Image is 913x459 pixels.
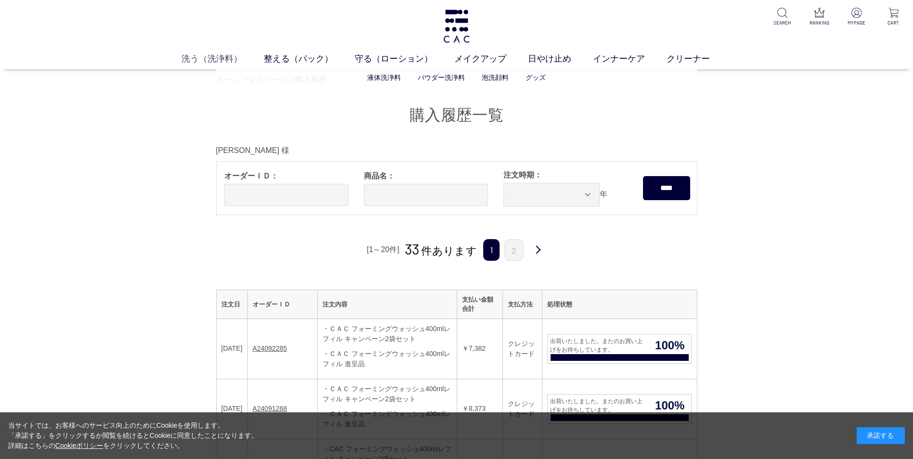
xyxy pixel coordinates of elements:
[55,442,103,449] a: Cookieポリシー
[648,397,691,414] span: 100%
[367,74,401,81] a: 液体洗浄料
[253,405,287,412] a: A24091268
[365,242,401,257] div: [1～20件]
[216,105,697,126] h1: 購入履歴一覧
[547,334,692,364] a: 出荷いたしました。またのお買い上げをお待ちしています。 100%
[247,290,318,319] th: オーダーＩＤ
[457,319,503,379] td: ￥7,382
[808,19,831,26] p: RANKING
[845,8,868,26] a: MYPAGE
[322,324,452,344] div: ・ＣＡＣ フォーミングウォッシュ400mlレフィル キャンペーン2袋セット
[454,52,528,65] a: メイクアップ
[483,239,500,261] span: 1
[502,319,542,379] td: クレジットカード
[882,19,905,26] p: CART
[593,52,667,65] a: インナーケア
[648,337,691,354] span: 100%
[318,290,457,319] th: 注文内容
[457,379,503,439] td: ￥8,373
[547,394,692,424] a: 出荷いたしました。またのお買い上げをお待ちしています。 100%
[857,427,905,444] div: 承諾する
[504,239,524,261] a: 2
[771,19,794,26] p: SEARCH
[502,290,542,319] th: 支払方法
[482,74,509,81] a: 泡洗顔料
[216,319,247,379] td: [DATE]
[418,74,465,81] a: パウダー洗浄料
[322,384,452,404] div: ・ＣＡＣ フォーミングウォッシュ400mlレフィル キャンペーン2袋セット
[405,240,420,257] span: 33
[8,421,258,451] div: 当サイトでは、お客様へのサービス向上のためにCookieを使用します。 「承諾する」をクリックするか閲覧を続けるとCookieに同意したことになります。 詳細はこちらの をクリックしてください。
[808,8,831,26] a: RANKING
[216,145,697,156] div: [PERSON_NAME] 様
[264,52,355,65] a: 整える（パック）
[502,379,542,439] td: クレジットカード
[542,290,697,319] th: 処理状態
[216,290,247,319] th: 注文日
[322,409,452,429] div: ・ＣＡＣ フォーミングウォッシュ400mlレフィル 進呈品
[667,52,732,65] a: クリーナー
[322,349,452,369] div: ・ＣＡＣ フォーミングウォッシュ400mlレフィル 進呈品
[355,52,454,65] a: 守る（ローション）
[253,344,287,352] a: A24092285
[181,52,264,65] a: 洗う（洗浄料）
[845,19,868,26] p: MYPAGE
[528,52,593,65] a: 日やけ止め
[503,169,628,181] span: 注文時期：
[528,239,548,262] a: 次
[882,8,905,26] a: CART
[526,74,546,81] a: グッズ
[496,162,635,215] div: 年
[224,170,348,182] span: オーダーＩＤ：
[442,10,471,43] img: logo
[405,245,477,257] span: 件あります
[457,290,503,319] th: 支払い金額合計
[548,337,648,354] span: 出荷いたしました。またのお買い上げをお待ちしています。
[364,170,488,182] span: 商品名：
[548,397,648,414] span: 出荷いたしました。またのお買い上げをお待ちしています。
[771,8,794,26] a: SEARCH
[216,379,247,439] td: [DATE]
